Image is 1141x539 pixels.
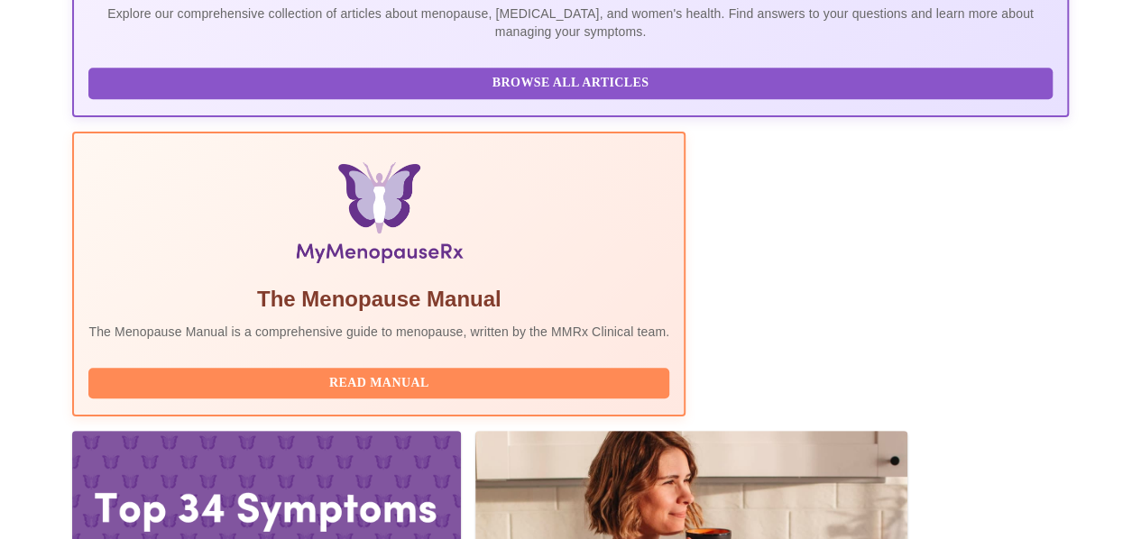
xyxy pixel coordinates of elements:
button: Read Manual [88,368,669,399]
a: Browse All Articles [88,74,1056,89]
button: Browse All Articles [88,68,1052,99]
span: Browse All Articles [106,72,1034,95]
p: The Menopause Manual is a comprehensive guide to menopause, written by the MMRx Clinical team. [88,323,669,341]
span: Read Manual [106,372,651,395]
a: Read Manual [88,374,674,389]
img: Menopause Manual [181,162,577,270]
p: Explore our comprehensive collection of articles about menopause, [MEDICAL_DATA], and women's hea... [88,5,1052,41]
h5: The Menopause Manual [88,285,669,314]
